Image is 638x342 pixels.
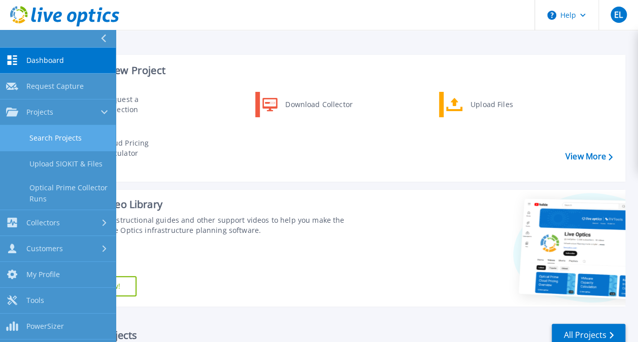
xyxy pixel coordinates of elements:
a: Request a Collection [72,92,176,117]
span: My Profile [26,270,60,279]
a: Cloud Pricing Calculator [72,135,176,161]
span: EL [614,11,623,19]
a: Download Collector [255,92,359,117]
a: View More [565,152,613,161]
div: Support Video Library [59,198,359,211]
span: Dashboard [26,56,64,65]
span: Collectors [26,218,60,227]
span: PowerSizer [26,322,64,331]
div: Download Collector [280,94,357,115]
h3: Start a New Project [72,65,612,76]
span: Request Capture [26,82,84,91]
div: Request a Collection [99,94,173,115]
span: Tools [26,296,44,305]
div: Upload Files [465,94,541,115]
a: Upload Files [439,92,543,117]
div: Cloud Pricing Calculator [98,138,173,158]
span: Projects [26,108,53,117]
span: Customers [26,244,63,253]
div: Find tutorials, instructional guides and other support videos to help you make the most of your L... [59,215,359,235]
